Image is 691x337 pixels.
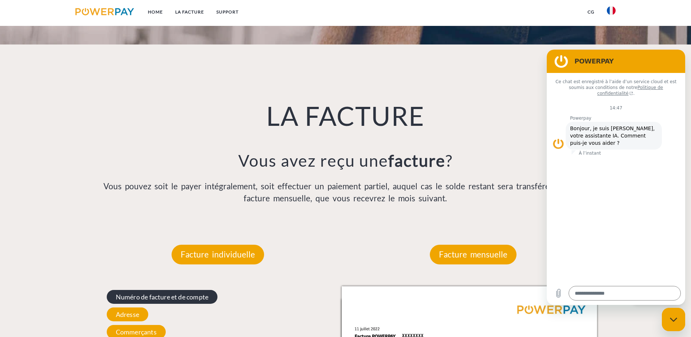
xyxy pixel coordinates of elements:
a: LA FACTURE [169,5,210,19]
iframe: Fenêtre de messagerie [547,50,685,305]
a: Support [210,5,245,19]
h1: LA FACTURE [90,99,601,132]
p: Facture mensuelle [430,245,517,264]
p: Vous pouvez soit le payer intégralement, soit effectuer un paiement partiel, auquel cas le solde ... [90,180,601,205]
h3: Vous avez reçu une ? [90,150,601,171]
img: logo-powerpay.svg [75,8,134,15]
b: facture [388,151,445,170]
span: Numéro de facture et de compte [107,290,217,304]
p: Facture individuelle [172,245,264,264]
img: fr [607,6,616,15]
a: Home [142,5,169,19]
iframe: Bouton de lancement de la fenêtre de messagerie, conversation en cours [662,308,685,331]
span: Adresse [107,307,148,321]
a: CG [581,5,601,19]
